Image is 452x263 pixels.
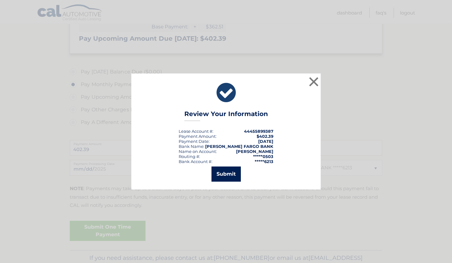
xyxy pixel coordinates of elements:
[179,139,210,144] div: :
[236,149,273,154] strong: [PERSON_NAME]
[179,149,217,154] div: Name on Account:
[179,129,213,134] div: Lease Account #:
[179,154,200,159] div: Routing #:
[179,134,217,139] div: Payment Amount:
[179,139,209,144] span: Payment Date
[307,75,320,88] button: ×
[179,144,205,149] div: Bank Name:
[257,134,273,139] span: $402.39
[179,159,212,164] div: Bank Account #:
[258,139,273,144] span: [DATE]
[211,167,241,182] button: Submit
[184,110,268,121] h3: Review Your Information
[205,144,273,149] strong: [PERSON_NAME] FARGO BANK
[244,129,273,134] strong: 44455899387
